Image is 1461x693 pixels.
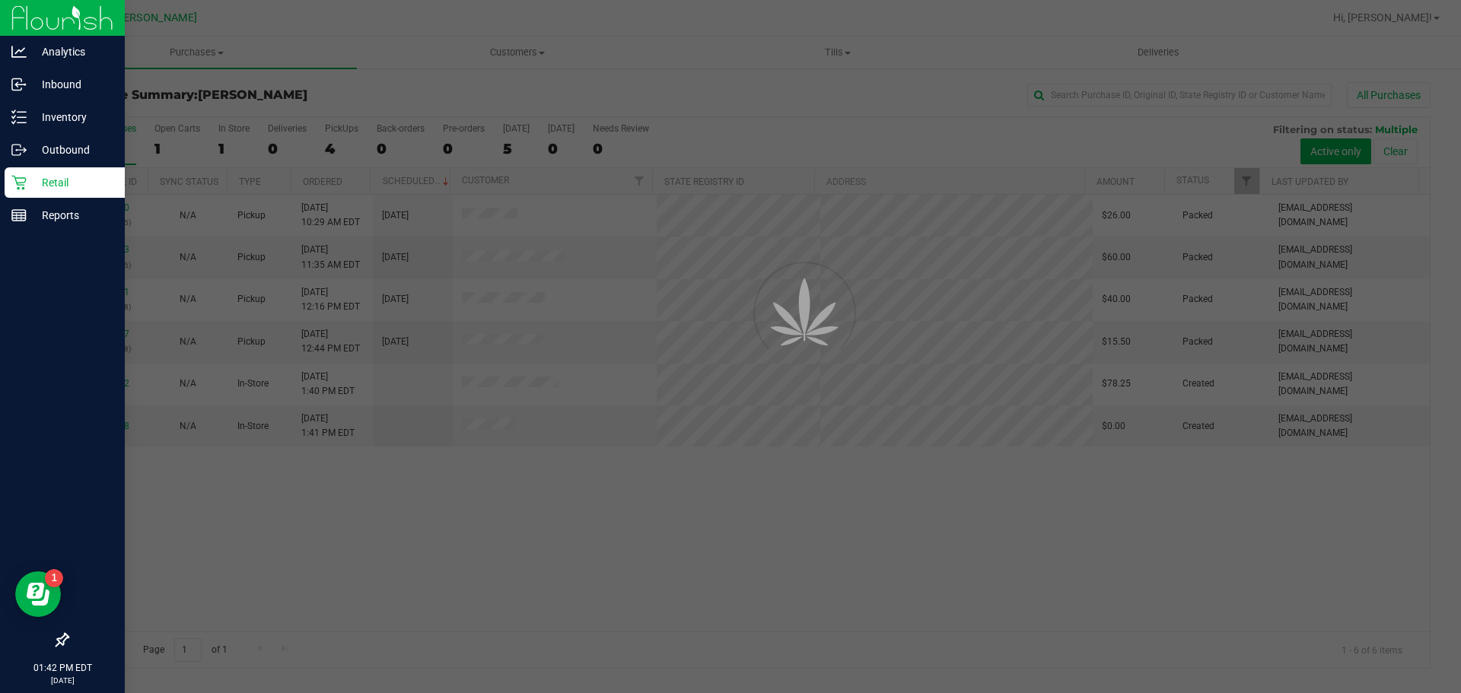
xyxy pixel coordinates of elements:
[7,675,118,686] p: [DATE]
[11,142,27,157] inline-svg: Outbound
[27,43,118,61] p: Analytics
[45,569,63,587] iframe: Resource center unread badge
[15,571,61,617] iframe: Resource center
[11,175,27,190] inline-svg: Retail
[7,661,118,675] p: 01:42 PM EDT
[11,208,27,223] inline-svg: Reports
[11,77,27,92] inline-svg: Inbound
[11,110,27,125] inline-svg: Inventory
[27,75,118,94] p: Inbound
[27,108,118,126] p: Inventory
[27,173,118,192] p: Retail
[27,206,118,224] p: Reports
[27,141,118,159] p: Outbound
[11,44,27,59] inline-svg: Analytics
